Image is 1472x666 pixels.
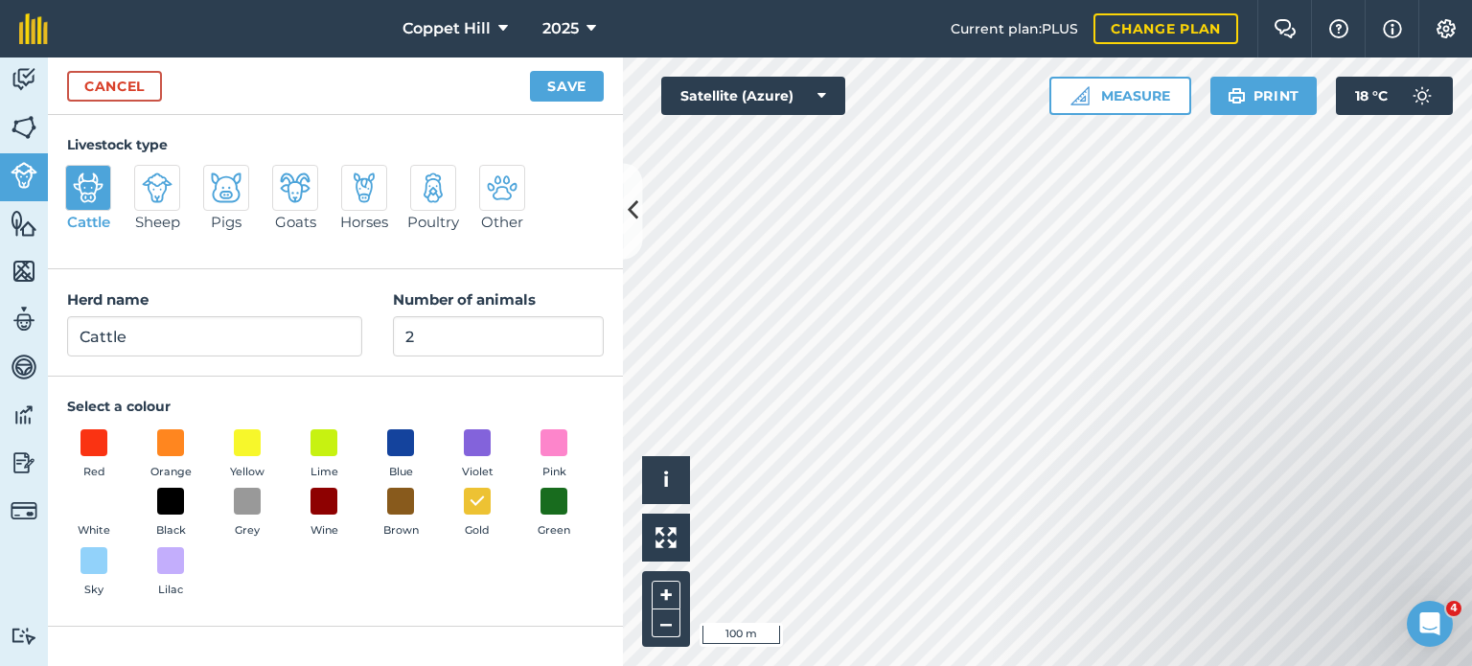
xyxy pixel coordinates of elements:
[11,65,37,94] img: svg+xml;base64,PD94bWwgdmVyc2lvbj0iMS4wIiBlbmNvZGluZz0idXRmLTgiPz4KPCEtLSBHZW5lcmF0b3I6IEFkb2JlIE...
[652,581,680,609] button: +
[951,18,1078,39] span: Current plan : PLUS
[481,211,523,234] span: Other
[67,547,121,599] button: Sky
[465,522,490,540] span: Gold
[235,522,260,540] span: Grey
[1383,17,1402,40] img: svg+xml;base64,PHN2ZyB4bWxucz0iaHR0cDovL3d3dy53My5vcmcvMjAwMC9zdmciIHdpZHRoPSIxNyIgaGVpZ2h0PSIxNy...
[144,488,197,540] button: Black
[1228,84,1246,107] img: svg+xml;base64,PHN2ZyB4bWxucz0iaHR0cDovL3d3dy53My5vcmcvMjAwMC9zdmciIHdpZHRoPSIxOSIgaGVpZ2h0PSIyNC...
[530,71,604,102] button: Save
[67,211,110,234] span: Cattle
[1093,13,1238,44] a: Change plan
[73,172,103,203] img: svg+xml;base64,PD94bWwgdmVyc2lvbj0iMS4wIiBlbmNvZGluZz0idXRmLTgiPz4KPCEtLSBHZW5lcmF0b3I6IEFkb2JlIE...
[11,401,37,429] img: svg+xml;base64,PD94bWwgdmVyc2lvbj0iMS4wIiBlbmNvZGluZz0idXRmLTgiPz4KPCEtLSBHZW5lcmF0b3I6IEFkb2JlIE...
[310,522,338,540] span: Wine
[527,429,581,481] button: Pink
[1274,19,1297,38] img: Two speech bubbles overlapping with the left bubble in the forefront
[144,547,197,599] button: Lilac
[1049,77,1191,115] button: Measure
[450,488,504,540] button: Gold
[78,522,110,540] span: White
[11,448,37,477] img: svg+xml;base64,PD94bWwgdmVyc2lvbj0iMS4wIiBlbmNvZGluZz0idXRmLTgiPz4KPCEtLSBHZW5lcmF0b3I6IEFkb2JlIE...
[144,429,197,481] button: Orange
[11,257,37,286] img: svg+xml;base64,PHN2ZyB4bWxucz0iaHR0cDovL3d3dy53My5vcmcvMjAwMC9zdmciIHdpZHRoPSI1NiIgaGVpZ2h0PSI2MC...
[220,488,274,540] button: Grey
[469,490,486,513] img: svg+xml;base64,PHN2ZyB4bWxucz0iaHR0cDovL3d3dy53My5vcmcvMjAwMC9zdmciIHdpZHRoPSIxOCIgaGVpZ2h0PSIyNC...
[663,468,669,492] span: i
[211,172,241,203] img: svg+xml;base64,PD94bWwgdmVyc2lvbj0iMS4wIiBlbmNvZGluZz0idXRmLTgiPz4KPCEtLSBHZW5lcmF0b3I6IEFkb2JlIE...
[297,488,351,540] button: Wine
[11,305,37,333] img: svg+xml;base64,PD94bWwgdmVyc2lvbj0iMS4wIiBlbmNvZGluZz0idXRmLTgiPz4KPCEtLSBHZW5lcmF0b3I6IEFkb2JlIE...
[67,71,162,102] a: Cancel
[67,134,604,155] h4: Livestock type
[1435,19,1458,38] img: A cog icon
[84,582,103,599] span: Sky
[374,429,427,481] button: Blue
[230,464,264,481] span: Yellow
[542,17,579,40] span: 2025
[652,609,680,637] button: –
[642,456,690,504] button: i
[275,211,316,234] span: Goats
[527,488,581,540] button: Green
[462,464,494,481] span: Violet
[393,290,536,309] strong: Number of animals
[1446,601,1461,616] span: 4
[661,77,845,115] button: Satellite (Azure)
[158,582,183,599] span: Lilac
[1210,77,1318,115] button: Print
[150,464,192,481] span: Orange
[340,211,388,234] span: Horses
[67,429,121,481] button: Red
[142,172,172,203] img: svg+xml;base64,PD94bWwgdmVyc2lvbj0iMS4wIiBlbmNvZGluZz0idXRmLTgiPz4KPCEtLSBHZW5lcmF0b3I6IEFkb2JlIE...
[220,429,274,481] button: Yellow
[538,522,570,540] span: Green
[67,398,171,415] strong: Select a colour
[156,522,186,540] span: Black
[487,172,517,203] img: svg+xml;base64,PD94bWwgdmVyc2lvbj0iMS4wIiBlbmNvZGluZz0idXRmLTgiPz4KPCEtLSBHZW5lcmF0b3I6IEFkb2JlIE...
[310,464,338,481] span: Lime
[402,17,491,40] span: Coppet Hill
[389,464,413,481] span: Blue
[1355,77,1388,115] span: 18 ° C
[83,464,105,481] span: Red
[1070,86,1090,105] img: Ruler icon
[211,211,241,234] span: Pigs
[542,464,566,481] span: Pink
[349,172,379,203] img: svg+xml;base64,PD94bWwgdmVyc2lvbj0iMS4wIiBlbmNvZGluZz0idXRmLTgiPz4KPCEtLSBHZW5lcmF0b3I6IEFkb2JlIE...
[11,162,37,189] img: svg+xml;base64,PD94bWwgdmVyc2lvbj0iMS4wIiBlbmNvZGluZz0idXRmLTgiPz4KPCEtLSBHZW5lcmF0b3I6IEFkb2JlIE...
[67,290,149,309] strong: Herd name
[67,488,121,540] button: White
[407,211,459,234] span: Poultry
[383,522,419,540] span: Brown
[1327,19,1350,38] img: A question mark icon
[1407,601,1453,647] iframe: Intercom live chat
[11,497,37,524] img: svg+xml;base64,PD94bWwgdmVyc2lvbj0iMS4wIiBlbmNvZGluZz0idXRmLTgiPz4KPCEtLSBHZW5lcmF0b3I6IEFkb2JlIE...
[19,13,48,44] img: fieldmargin Logo
[418,172,448,203] img: svg+xml;base64,PD94bWwgdmVyc2lvbj0iMS4wIiBlbmNvZGluZz0idXRmLTgiPz4KPCEtLSBHZW5lcmF0b3I6IEFkb2JlIE...
[1336,77,1453,115] button: 18 °C
[280,172,310,203] img: svg+xml;base64,PD94bWwgdmVyc2lvbj0iMS4wIiBlbmNvZGluZz0idXRmLTgiPz4KPCEtLSBHZW5lcmF0b3I6IEFkb2JlIE...
[11,209,37,238] img: svg+xml;base64,PHN2ZyB4bWxucz0iaHR0cDovL3d3dy53My5vcmcvMjAwMC9zdmciIHdpZHRoPSI1NiIgaGVpZ2h0PSI2MC...
[11,353,37,381] img: svg+xml;base64,PD94bWwgdmVyc2lvbj0iMS4wIiBlbmNvZGluZz0idXRmLTgiPz4KPCEtLSBHZW5lcmF0b3I6IEFkb2JlIE...
[450,429,504,481] button: Violet
[297,429,351,481] button: Lime
[11,627,37,645] img: svg+xml;base64,PD94bWwgdmVyc2lvbj0iMS4wIiBlbmNvZGluZz0idXRmLTgiPz4KPCEtLSBHZW5lcmF0b3I6IEFkb2JlIE...
[655,527,677,548] img: Four arrows, one pointing top left, one top right, one bottom right and the last bottom left
[135,211,180,234] span: Sheep
[1403,77,1441,115] img: svg+xml;base64,PD94bWwgdmVyc2lvbj0iMS4wIiBlbmNvZGluZz0idXRmLTgiPz4KPCEtLSBHZW5lcmF0b3I6IEFkb2JlIE...
[374,488,427,540] button: Brown
[11,113,37,142] img: svg+xml;base64,PHN2ZyB4bWxucz0iaHR0cDovL3d3dy53My5vcmcvMjAwMC9zdmciIHdpZHRoPSI1NiIgaGVpZ2h0PSI2MC...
